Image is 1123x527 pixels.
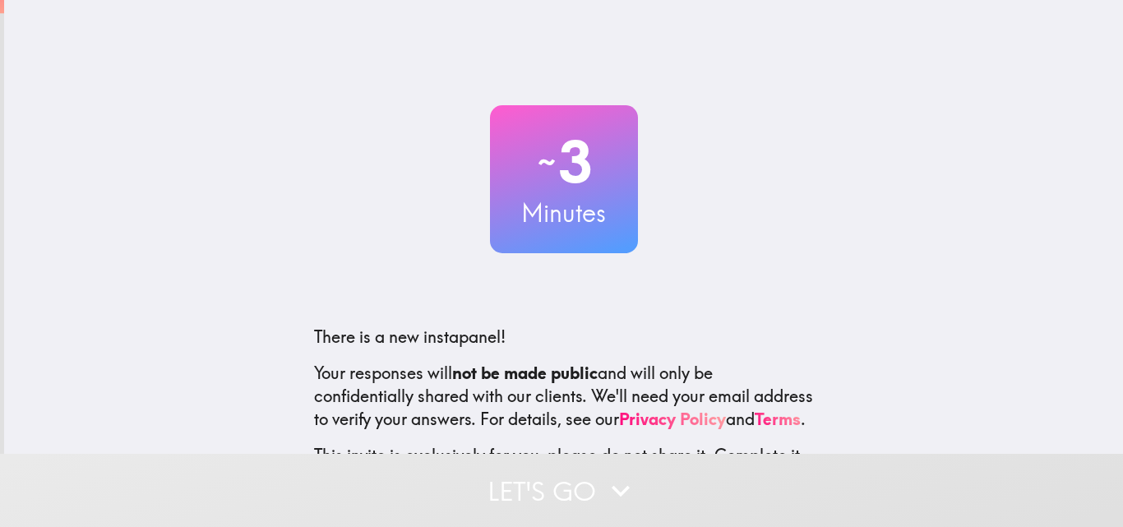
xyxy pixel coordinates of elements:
[490,196,638,230] h3: Minutes
[755,409,801,429] a: Terms
[452,363,598,383] b: not be made public
[619,409,726,429] a: Privacy Policy
[490,128,638,196] h2: 3
[535,137,558,187] span: ~
[314,326,506,347] span: There is a new instapanel!
[314,444,814,490] p: This invite is exclusively for you, please do not share it. Complete it soon because spots are li...
[314,362,814,431] p: Your responses will and will only be confidentially shared with our clients. We'll need your emai...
